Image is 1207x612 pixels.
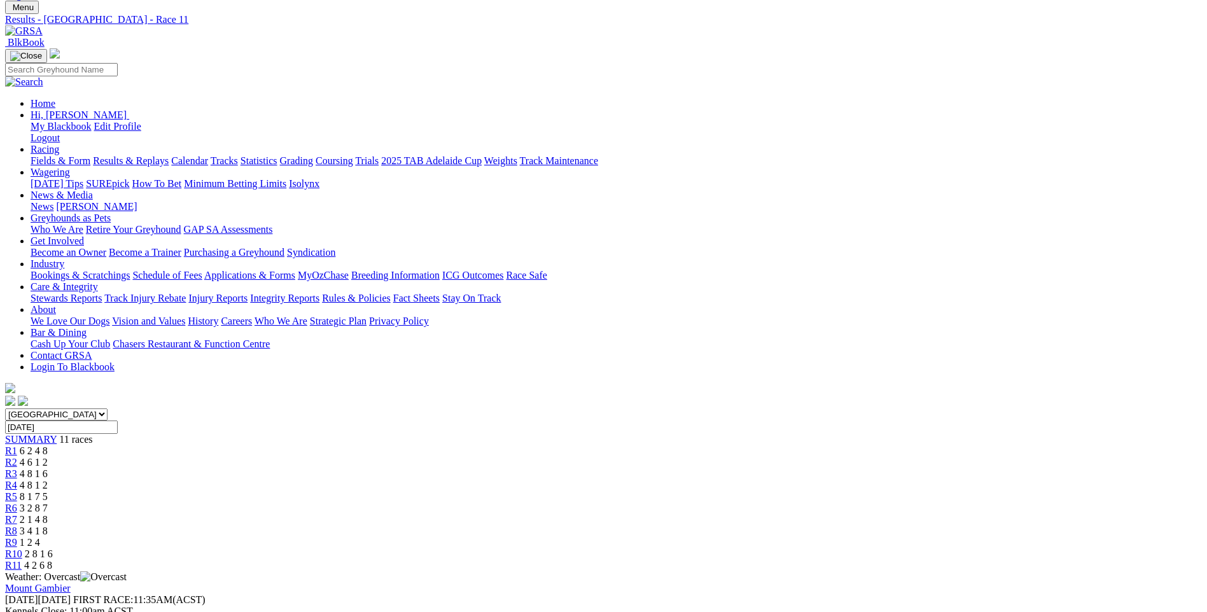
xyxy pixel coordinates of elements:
a: Applications & Forms [204,270,295,281]
span: 4 8 1 6 [20,468,48,479]
img: logo-grsa-white.png [5,383,15,393]
span: 4 6 1 2 [20,457,48,468]
a: SUMMARY [5,434,57,445]
a: Purchasing a Greyhound [184,247,284,258]
a: News [31,201,53,212]
a: History [188,316,218,326]
span: 1 2 4 [20,537,40,548]
div: Industry [31,270,1202,281]
span: BlkBook [8,37,45,48]
a: Careers [221,316,252,326]
a: Logout [31,132,60,143]
a: Schedule of Fees [132,270,202,281]
span: 6 2 4 8 [20,445,48,456]
a: Statistics [241,155,277,166]
img: twitter.svg [18,396,28,406]
input: Search [5,63,118,76]
a: Vision and Values [112,316,185,326]
a: Retire Your Greyhound [86,224,181,235]
a: R4 [5,480,17,490]
img: facebook.svg [5,396,15,406]
div: News & Media [31,201,1202,212]
a: 2025 TAB Adelaide Cup [381,155,482,166]
a: Privacy Policy [369,316,429,326]
input: Select date [5,421,118,434]
a: About [31,304,56,315]
a: Tracks [211,155,238,166]
a: R9 [5,537,17,548]
a: Chasers Restaurant & Function Centre [113,338,270,349]
span: R11 [5,560,22,571]
img: Overcast [80,571,127,583]
div: Wagering [31,178,1202,190]
span: 2 8 1 6 [25,548,53,559]
span: 2 1 4 8 [20,514,48,525]
a: SUREpick [86,178,129,189]
a: Edit Profile [94,121,141,132]
a: Grading [280,155,313,166]
a: [DATE] Tips [31,178,83,189]
a: Race Safe [506,270,547,281]
a: Mount Gambier [5,583,71,594]
a: Bar & Dining [31,327,87,338]
span: 11:35AM(ACST) [73,594,206,605]
a: R2 [5,457,17,468]
a: Minimum Betting Limits [184,178,286,189]
a: How To Bet [132,178,182,189]
button: Toggle navigation [5,1,39,14]
span: Hi, [PERSON_NAME] [31,109,127,120]
a: Injury Reports [188,293,248,303]
a: News & Media [31,190,93,200]
a: ICG Outcomes [442,270,503,281]
img: Search [5,76,43,88]
div: Bar & Dining [31,338,1202,350]
a: Integrity Reports [250,293,319,303]
a: Trials [355,155,379,166]
div: Hi, [PERSON_NAME] [31,121,1202,144]
span: [DATE] [5,594,38,605]
a: Coursing [316,155,353,166]
a: Syndication [287,247,335,258]
a: Care & Integrity [31,281,98,292]
a: Greyhounds as Pets [31,212,111,223]
a: R7 [5,514,17,525]
a: Fact Sheets [393,293,440,303]
a: Industry [31,258,64,269]
span: 3 2 8 7 [20,503,48,513]
span: FIRST RACE: [73,594,133,605]
span: Weather: Overcast [5,571,127,582]
div: Racing [31,155,1202,167]
a: Contact GRSA [31,350,92,361]
a: R3 [5,468,17,479]
a: Racing [31,144,59,155]
a: Weights [484,155,517,166]
div: About [31,316,1202,327]
a: [PERSON_NAME] [56,201,137,212]
img: Close [10,51,42,61]
a: Login To Blackbook [31,361,115,372]
span: R1 [5,445,17,456]
a: Results - [GEOGRAPHIC_DATA] - Race 11 [5,14,1202,25]
a: Cash Up Your Club [31,338,110,349]
a: GAP SA Assessments [184,224,273,235]
a: R8 [5,525,17,536]
a: We Love Our Dogs [31,316,109,326]
a: Bookings & Scratchings [31,270,130,281]
a: MyOzChase [298,270,349,281]
a: Become an Owner [31,247,106,258]
span: 3 4 1 8 [20,525,48,536]
a: Home [31,98,55,109]
a: Strategic Plan [310,316,366,326]
a: Results & Replays [93,155,169,166]
div: Care & Integrity [31,293,1202,304]
a: Become a Trainer [109,247,181,258]
a: Who We Are [31,224,83,235]
button: Toggle navigation [5,49,47,63]
a: Fields & Form [31,155,90,166]
a: R6 [5,503,17,513]
a: Track Maintenance [520,155,598,166]
span: 4 2 6 8 [24,560,52,571]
